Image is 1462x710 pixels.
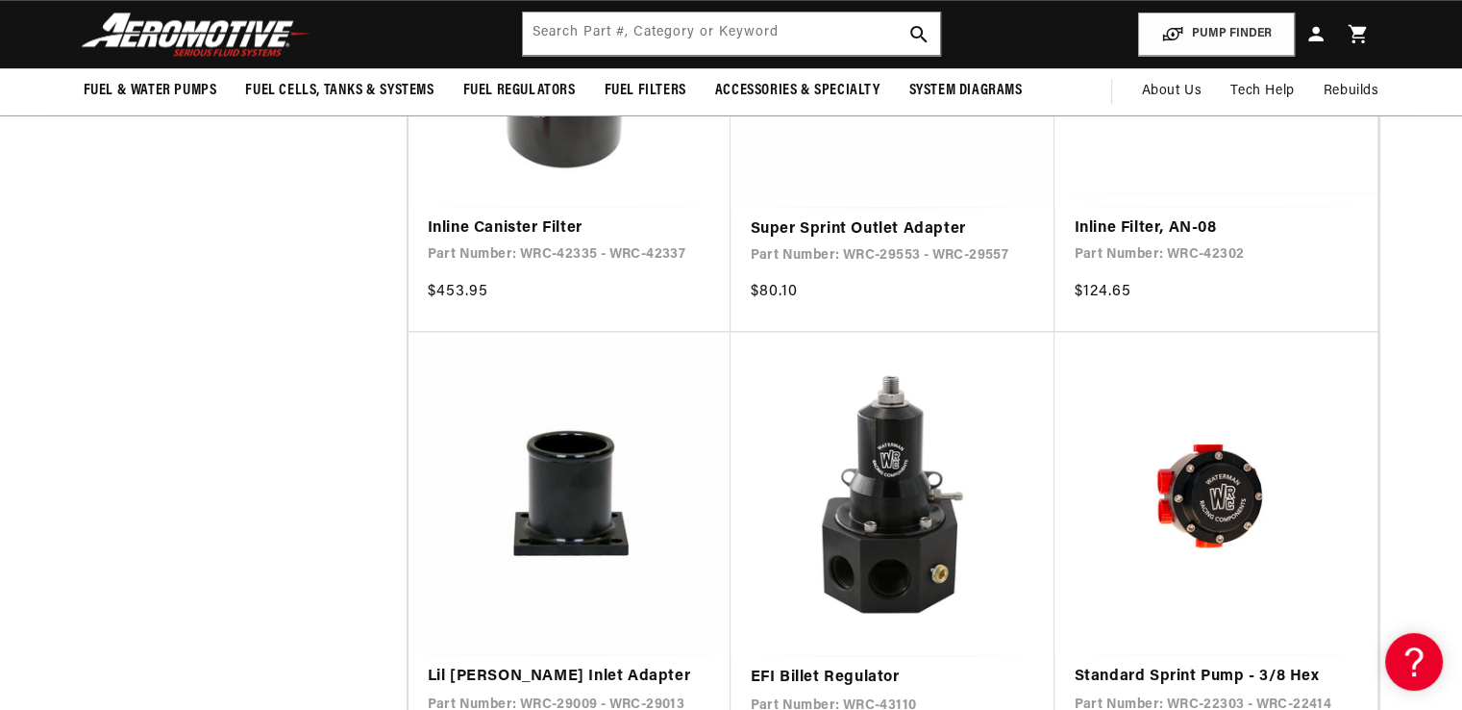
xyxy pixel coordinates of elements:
[1138,13,1295,56] button: PUMP FINDER
[428,216,712,241] a: Inline Canister Filter
[895,68,1037,114] summary: System Diagrams
[1074,665,1358,690] a: Standard Sprint Pump - 3/8 Hex
[590,68,701,114] summary: Fuel Filters
[523,13,940,55] input: Search by Part Number, Category or Keyword
[750,666,1035,691] a: EFI Billet Regulator
[898,13,940,55] button: search button
[1216,68,1308,114] summary: Tech Help
[1309,68,1394,114] summary: Rebuilds
[76,12,316,57] img: Aeromotive
[909,81,1023,101] span: System Diagrams
[1230,81,1294,102] span: Tech Help
[463,81,576,101] span: Fuel Regulators
[1324,81,1379,102] span: Rebuilds
[231,68,448,114] summary: Fuel Cells, Tanks & Systems
[428,665,712,690] a: Lil [PERSON_NAME] Inlet Adapter
[245,81,434,101] span: Fuel Cells, Tanks & Systems
[1127,68,1216,114] a: About Us
[605,81,686,101] span: Fuel Filters
[715,81,880,101] span: Accessories & Specialty
[449,68,590,114] summary: Fuel Regulators
[701,68,895,114] summary: Accessories & Specialty
[1074,216,1358,241] a: Inline Filter, AN-08
[1141,84,1202,98] span: About Us
[69,68,232,114] summary: Fuel & Water Pumps
[750,217,1035,242] a: Super Sprint Outlet Adapter
[84,81,217,101] span: Fuel & Water Pumps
